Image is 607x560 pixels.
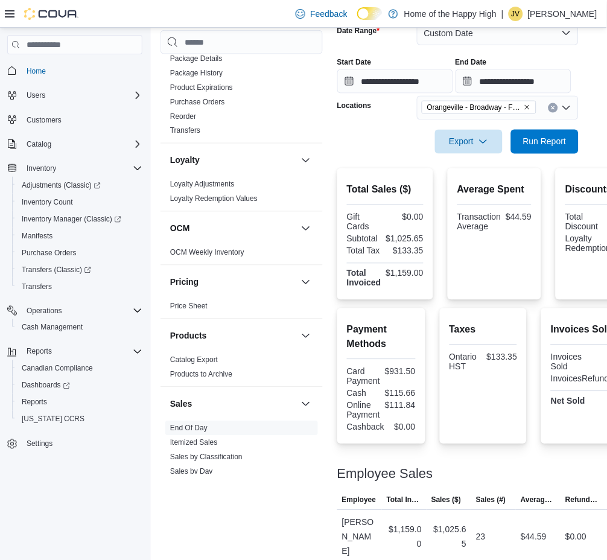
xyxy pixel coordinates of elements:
a: Inventory Count [17,195,78,209]
button: Products [170,330,296,342]
p: [PERSON_NAME] [528,7,597,21]
span: JV [512,7,520,21]
button: Reports [22,345,57,359]
button: Loyalty [299,153,313,168]
a: Price Sheet [170,302,208,311]
span: Dark Mode [357,20,358,21]
span: Home [27,66,46,76]
span: Adjustments (Classic) [22,180,101,190]
span: Operations [27,306,62,316]
h3: Pricing [170,276,199,288]
span: Reports [17,395,142,410]
span: Loyalty Adjustments [170,180,235,189]
span: Customers [27,115,62,125]
a: Dashboards [12,377,147,394]
span: Employee [342,495,377,505]
span: Catalog Export [170,355,218,365]
div: Cash [347,389,379,398]
div: $931.50 [385,367,416,377]
span: Transfers [170,126,200,136]
span: Manifests [17,229,142,243]
a: Transfers [170,127,200,135]
span: Transfers [17,279,142,294]
span: [US_STATE] CCRS [22,415,84,424]
span: Feedback [310,8,347,20]
span: Sales (#) [476,495,506,505]
a: Canadian Compliance [17,361,98,376]
button: OCM [299,221,313,236]
label: End Date [456,57,487,67]
button: Pricing [299,275,313,290]
span: Reports [27,347,52,357]
p: Home of the Happy High [404,7,497,21]
span: Transfers [22,282,52,291]
button: Catalog [2,136,147,153]
span: Reorder [170,112,196,121]
label: Start Date [337,57,372,67]
div: $1,025.65 [386,234,424,244]
div: $1,025.65 [431,523,466,552]
span: Refunds ($) [565,495,600,505]
label: Locations [337,101,372,110]
a: Loyalty Redemption Values [170,195,258,203]
div: Gift Cards [347,212,383,232]
div: Jennifer Verney [509,7,523,21]
button: Pricing [170,276,296,288]
span: Washington CCRS [17,412,142,427]
h3: Products [170,330,207,342]
a: [US_STATE] CCRS [17,412,89,427]
div: Subtotal [347,234,381,244]
a: Products to Archive [170,371,232,379]
a: Cash Management [17,320,87,335]
a: Settings [22,437,57,451]
a: Feedback [291,2,352,26]
button: Canadian Compliance [12,360,147,377]
span: Inventory Manager (Classic) [22,214,121,224]
button: Users [22,88,50,103]
button: Remove Orangeville - Broadway - Fire & Flower from selection in this group [524,104,531,111]
button: Clear input [548,103,558,113]
a: Sales by Classification [170,453,243,462]
a: Transfers [17,279,57,294]
button: Custom Date [417,21,579,45]
span: Inventory Manager (Classic) [17,212,142,226]
div: Online Payment [347,401,380,420]
h2: Payment Methods [347,323,416,352]
button: Settings [2,435,147,453]
button: Products [299,329,313,343]
span: Reports [22,345,142,359]
span: Settings [27,439,52,449]
span: Settings [22,436,142,451]
span: Orangeville - Broadway - Fire & Flower [422,101,536,114]
a: End Of Day [170,424,208,433]
button: Inventory [2,160,147,177]
a: Purchase Orders [17,246,81,260]
div: $0.00 [565,530,586,544]
button: Export [435,130,503,154]
span: Total Invoiced [387,495,422,505]
span: Run Report [523,136,567,148]
a: Adjustments (Classic) [17,178,106,192]
span: Catalog [22,137,142,151]
button: Operations [2,302,147,319]
span: Adjustments (Classic) [17,178,142,192]
a: Product Expirations [170,83,233,92]
span: Home [22,63,142,78]
div: $1,159.00 [386,269,424,278]
button: Sales [170,398,296,410]
div: Loyalty [160,177,323,211]
a: Dashboards [17,378,75,393]
button: Catalog [22,137,56,151]
button: Transfers [12,278,147,295]
a: Transfers (Classic) [12,261,147,278]
span: Purchase Orders [170,97,225,107]
span: Sales by Day [170,467,213,477]
div: $133.35 [486,352,517,362]
input: Press the down key to open a popover containing a calendar. [337,69,453,94]
a: Sales by Day [170,468,213,476]
span: Transfers (Classic) [17,262,142,277]
button: Inventory Count [12,194,147,211]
